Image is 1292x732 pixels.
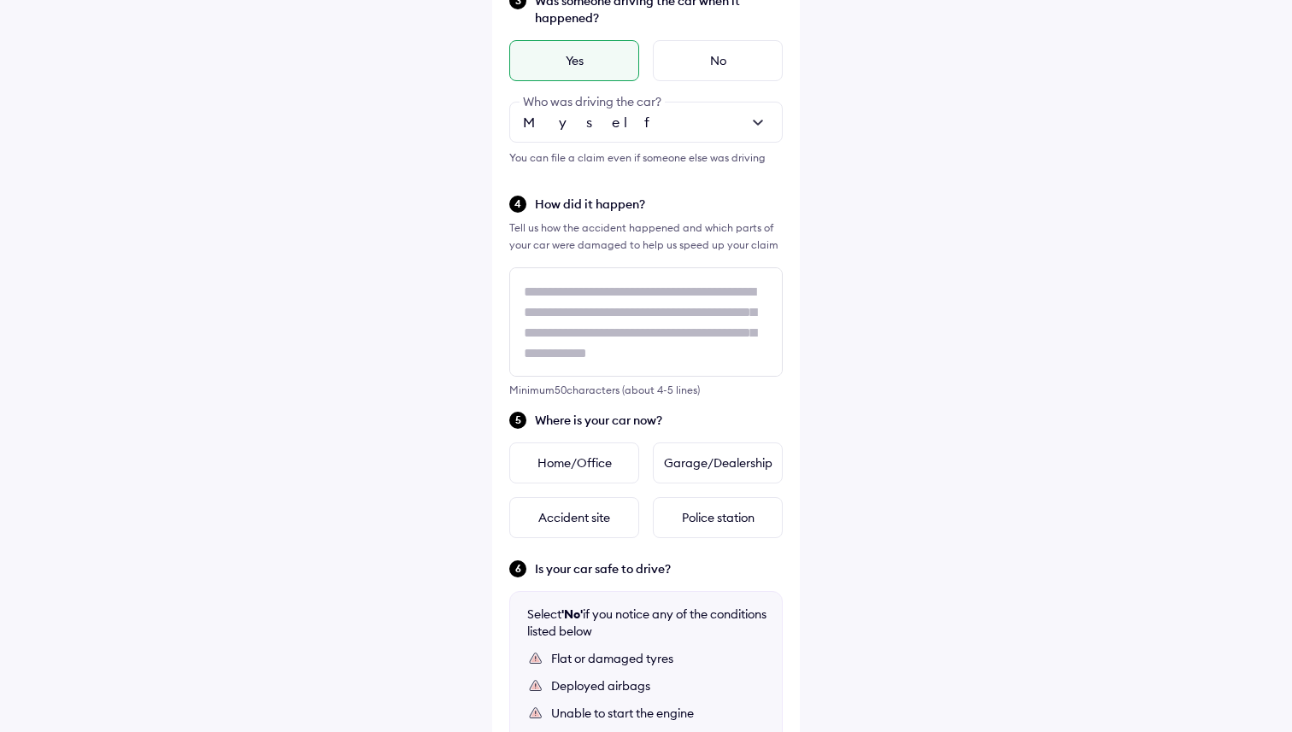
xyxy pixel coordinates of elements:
div: Police station [653,497,783,538]
span: How did it happen? [535,196,783,213]
div: Unable to start the engine [551,705,765,722]
div: Minimum 50 characters (about 4-5 lines) [509,384,783,396]
div: Flat or damaged tyres [551,650,765,667]
div: Deployed airbags [551,677,765,694]
div: Tell us how the accident happened and which parts of your car were damaged to help us speed up yo... [509,220,783,254]
b: 'No' [561,606,583,622]
div: Yes [509,40,639,81]
div: Home/Office [509,442,639,483]
span: Myself [523,114,664,131]
div: Accident site [509,497,639,538]
div: No [653,40,783,81]
span: Where is your car now? [535,412,783,429]
div: You can file a claim even if someone else was driving [509,149,783,167]
div: Select if you notice any of the conditions listed below [527,606,766,640]
span: Is your car safe to drive? [535,560,783,577]
div: Garage/Dealership [653,442,783,483]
